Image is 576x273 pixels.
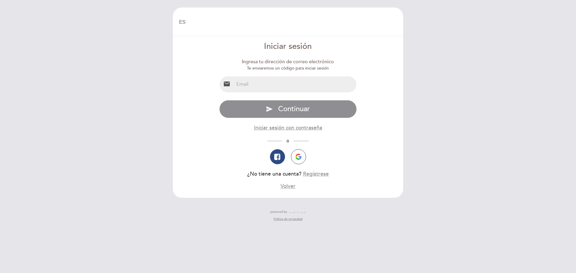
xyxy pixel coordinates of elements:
img: icon-google.png [295,154,301,160]
div: Te enviaremos un código para iniciar sesión [219,65,357,71]
span: ¿No tiene una cuenta? [247,171,301,177]
input: Email [234,76,357,92]
button: Regístrese [303,170,329,178]
img: MEITRE [289,210,306,213]
div: Ingresa tu dirección de correo electrónico [219,58,357,65]
a: powered by [270,210,306,214]
i: send [266,105,273,113]
button: Iniciar sesión con contraseña [254,124,322,132]
i: email [223,80,230,88]
span: ó [282,138,294,144]
button: send Continuar [219,100,357,118]
span: Continuar [278,105,310,113]
div: Iniciar sesión [219,41,357,52]
span: powered by [270,210,287,214]
a: Política de privacidad [274,217,302,221]
button: Volver [280,182,295,190]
